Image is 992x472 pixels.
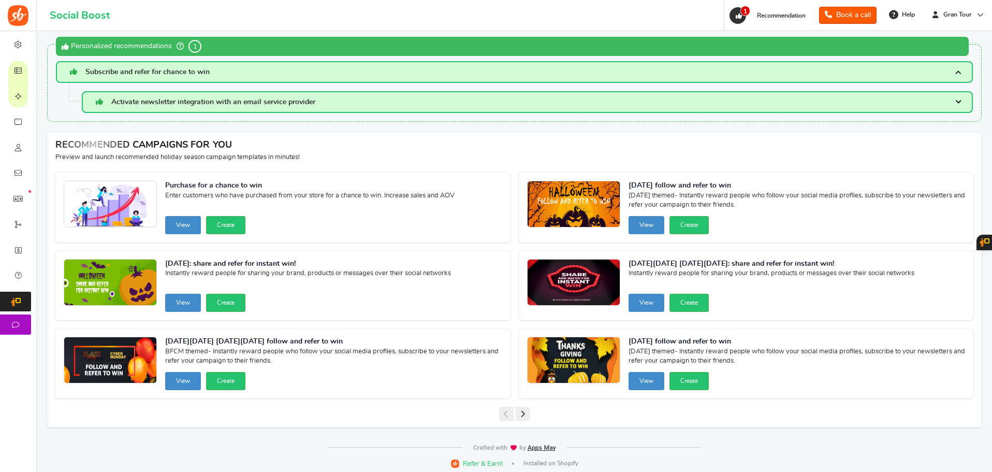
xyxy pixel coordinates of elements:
span: Activate newsletter integration with an email service provider [111,98,315,106]
strong: Purchase for a chance to win [165,181,455,191]
span: [DATE] themed- Instantly reward people who follow your social media profiles, subscribe to your n... [629,191,966,212]
button: Create [206,294,245,312]
img: Recommended Campaigns [528,260,620,306]
a: Refer & Earn! [451,459,503,468]
span: Enter customers who have purchased from your store for a chance to win. Increase sales and AOV [165,191,455,212]
span: BFCM themed- Instantly reward people who follow your social media profiles, subscribe to your new... [165,347,502,368]
div: Personalized recommendations [56,37,969,56]
h4: RECOMMENDED CAMPAIGNS FOR YOU [55,140,973,151]
span: | [512,463,514,465]
span: Help [899,10,915,19]
button: Create [669,216,709,234]
img: Recommended Campaigns [64,337,156,384]
img: Recommended Campaigns [528,181,620,228]
span: [DATE] themed- Instantly reward people who follow your social media profiles, subscribe to your n... [629,347,966,368]
span: Recommendation [757,12,806,19]
button: Create [669,372,709,390]
strong: [DATE][DATE] [DATE][DATE]: share and refer for instant win! [629,259,914,269]
img: Social Boost [8,5,28,26]
button: Create [206,372,245,390]
button: Create [669,294,709,312]
button: View [629,372,664,390]
button: View [629,294,664,312]
img: Recommended Campaigns [64,260,156,306]
button: View [629,216,664,234]
a: Help [885,6,920,23]
a: Book a call [819,7,877,24]
span: Subscribe and refer for chance to win [85,68,210,76]
strong: [DATE] follow and refer to win [629,181,966,191]
span: Instantly reward people for sharing your brand, products or messages over their social networks [165,269,451,290]
button: View [165,372,201,390]
button: View [165,294,201,312]
a: 1 Recommendation [728,7,811,24]
img: Recommended Campaigns [528,337,620,384]
img: Recommended Campaigns [64,181,156,228]
button: Create [206,216,245,234]
span: Gran Tour [939,10,976,19]
em: New [28,190,31,193]
h1: Social Boost [50,10,110,21]
p: Preview and launch recommended holiday season campaign templates in minutes! [55,153,973,162]
strong: [DATE][DATE] [DATE][DATE] follow and refer to win [165,337,502,347]
strong: [DATE] follow and refer to win [629,337,966,347]
span: Installed on Shopify [523,459,578,468]
span: 1 [188,40,201,53]
button: View [165,216,201,234]
img: img-footer.webp [473,445,557,451]
strong: [DATE]: share and refer for instant win! [165,259,451,269]
span: Instantly reward people for sharing your brand, products or messages over their social networks [629,269,914,290]
span: 1 [740,6,750,16]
